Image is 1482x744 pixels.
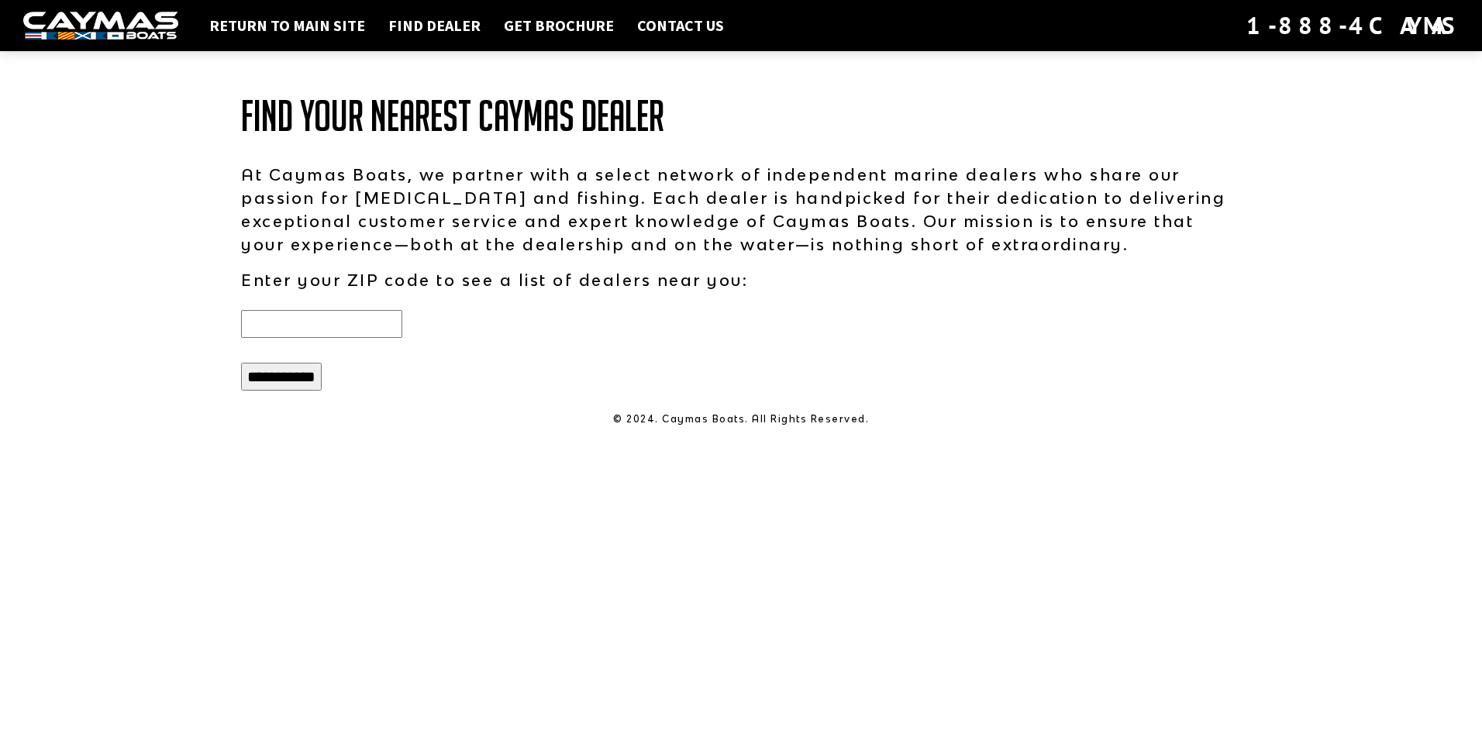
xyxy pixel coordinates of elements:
[241,412,1241,426] p: © 2024. Caymas Boats. All Rights Reserved.
[241,163,1241,256] p: At Caymas Boats, we partner with a select network of independent marine dealers who share our pas...
[1246,9,1459,43] div: 1-888-4CAYMAS
[381,15,488,36] a: Find Dealer
[496,15,622,36] a: Get Brochure
[241,268,1241,291] p: Enter your ZIP code to see a list of dealers near you:
[241,93,1241,139] h1: Find Your Nearest Caymas Dealer
[202,15,373,36] a: Return to main site
[629,15,732,36] a: Contact Us
[23,12,178,40] img: white-logo-c9c8dbefe5ff5ceceb0f0178aa75bf4bb51f6bca0971e226c86eb53dfe498488.png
